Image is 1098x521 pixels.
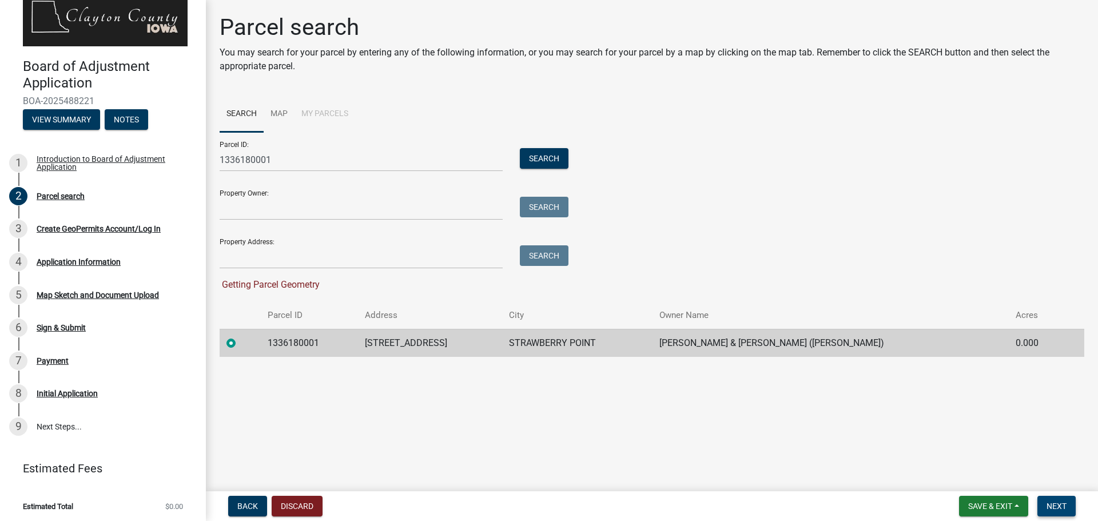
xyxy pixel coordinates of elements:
[520,197,568,217] button: Search
[37,192,85,200] div: Parcel search
[220,96,264,133] a: Search
[9,253,27,271] div: 4
[272,496,323,516] button: Discard
[653,329,1009,357] td: [PERSON_NAME] & [PERSON_NAME] ([PERSON_NAME])
[220,279,320,290] span: Getting Parcel Geometry
[37,291,159,299] div: Map Sketch and Document Upload
[237,502,258,511] span: Back
[9,384,27,403] div: 8
[37,258,121,266] div: Application Information
[165,503,183,510] span: $0.00
[37,357,69,365] div: Payment
[9,319,27,337] div: 6
[9,286,27,304] div: 5
[358,329,502,357] td: [STREET_ADDRESS]
[9,417,27,436] div: 9
[1037,496,1076,516] button: Next
[9,187,27,205] div: 2
[959,496,1028,516] button: Save & Exit
[520,148,568,169] button: Search
[228,496,267,516] button: Back
[9,154,27,172] div: 1
[220,46,1084,73] p: You may search for your parcel by entering any of the following information, or you may search fo...
[9,457,188,480] a: Estimated Fees
[1047,502,1067,511] span: Next
[520,245,568,266] button: Search
[23,96,183,106] span: BOA-2025488221
[653,302,1009,329] th: Owner Name
[264,96,295,133] a: Map
[261,329,358,357] td: 1336180001
[9,220,27,238] div: 3
[37,389,98,397] div: Initial Application
[37,155,188,171] div: Introduction to Board of Adjustment Application
[358,302,502,329] th: Address
[37,225,161,233] div: Create GeoPermits Account/Log In
[502,329,653,357] td: STRAWBERRY POINT
[502,302,653,329] th: City
[105,116,148,125] wm-modal-confirm: Notes
[1009,302,1064,329] th: Acres
[23,116,100,125] wm-modal-confirm: Summary
[23,503,73,510] span: Estimated Total
[220,14,1084,41] h1: Parcel search
[1009,329,1064,357] td: 0.000
[23,58,197,92] h4: Board of Adjustment Application
[23,109,100,130] button: View Summary
[37,324,86,332] div: Sign & Submit
[261,302,358,329] th: Parcel ID
[9,352,27,370] div: 7
[105,109,148,130] button: Notes
[968,502,1012,511] span: Save & Exit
